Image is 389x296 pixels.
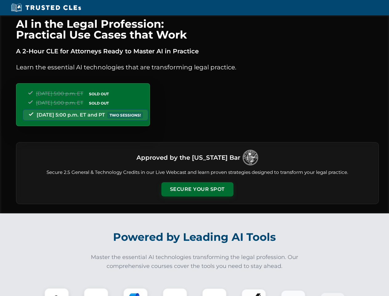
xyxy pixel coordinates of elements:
span: [DATE] 5:00 p.m. ET [36,91,83,97]
h2: Powered by Leading AI Tools [24,226,365,248]
p: Secure 2.5 General & Technology Credits in our Live Webcast and learn proven strategies designed ... [24,169,371,176]
h3: Approved by the [US_STATE] Bar [136,152,240,163]
img: Trusted CLEs [9,3,83,12]
span: SOLD OUT [87,91,111,97]
img: Logo [243,150,258,165]
p: A 2-Hour CLE for Attorneys Ready to Master AI in Practice [16,46,379,56]
span: [DATE] 5:00 p.m. ET [36,100,83,106]
p: Learn the essential AI technologies that are transforming legal practice. [16,62,379,72]
span: SOLD OUT [87,100,111,106]
h1: AI in the Legal Profession: Practical Use Cases that Work [16,18,379,40]
p: Master the essential AI technologies transforming the legal profession. Our comprehensive courses... [87,253,302,271]
button: Secure Your Spot [161,182,233,196]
